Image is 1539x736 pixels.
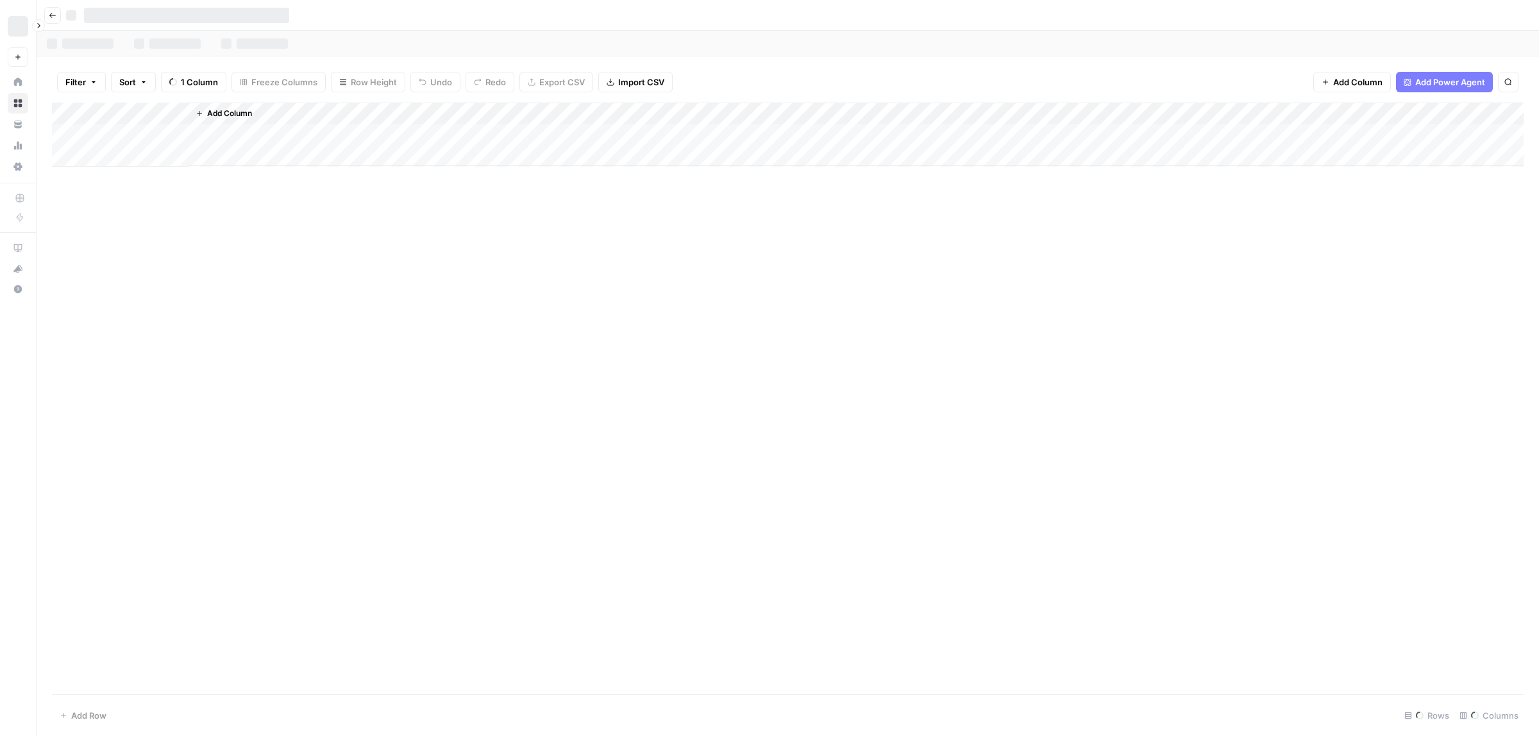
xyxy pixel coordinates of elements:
span: Undo [430,76,452,88]
span: Add Power Agent [1415,76,1485,88]
a: Your Data [8,114,28,135]
span: Row Height [351,76,397,88]
a: Browse [8,93,28,113]
span: 1 Column [181,76,218,88]
button: Filter [57,72,106,92]
span: Export CSV [539,76,585,88]
div: Rows [1399,705,1454,726]
button: Help + Support [8,279,28,299]
span: Filter [65,76,86,88]
a: Usage [8,135,28,156]
button: Redo [466,72,514,92]
span: Freeze Columns [251,76,317,88]
button: What's new? [8,258,28,279]
button: Freeze Columns [231,72,326,92]
a: AirOps Academy [8,238,28,258]
span: Add Column [1333,76,1383,88]
button: 1 Column [161,72,226,92]
a: Settings [8,156,28,177]
span: Sort [119,76,136,88]
button: Sort [111,72,156,92]
button: Add Column [190,105,257,122]
button: Undo [410,72,460,92]
span: Import CSV [618,76,664,88]
span: Add Row [71,709,106,722]
button: Add Row [52,705,114,726]
button: Row Height [331,72,405,92]
span: Add Column [207,108,252,119]
span: Redo [485,76,506,88]
a: Home [8,72,28,92]
button: Add Column [1313,72,1391,92]
button: Add Power Agent [1396,72,1493,92]
button: Export CSV [519,72,593,92]
div: What's new? [8,259,28,278]
div: Columns [1454,705,1524,726]
button: Import CSV [598,72,673,92]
